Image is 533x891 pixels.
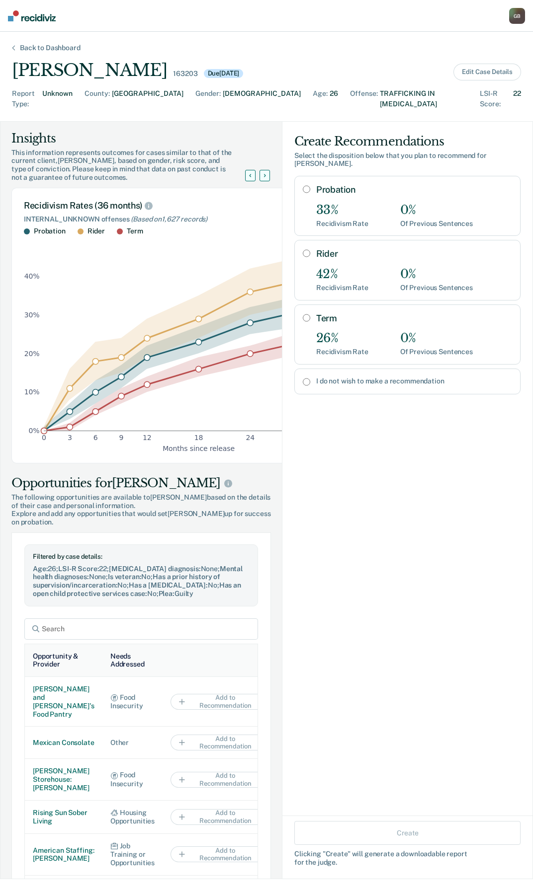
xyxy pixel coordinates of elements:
[400,203,473,218] div: 0%
[400,220,473,228] div: Of Previous Sentences
[330,88,338,109] div: 26
[88,227,105,235] div: Rider
[33,565,243,581] span: Mental health diagnoses :
[119,434,124,442] text: 9
[108,573,141,581] span: Is veteran :
[513,88,521,109] div: 22
[33,565,48,573] span: Age :
[194,434,203,442] text: 18
[8,44,92,52] div: Back to Dashboard
[33,652,94,669] div: Opportunity & Provider
[509,8,525,24] button: GB
[110,842,155,867] div: Job Training or Opportunities
[316,348,368,356] div: Recidivism Rate
[33,685,94,718] div: [PERSON_NAME] and [PERSON_NAME]'s Food Pantry
[12,60,167,80] div: [PERSON_NAME]
[42,434,357,442] g: x-axis tick label
[33,809,94,825] div: Rising Sun Sober Living
[11,475,271,491] div: Opportunities for [PERSON_NAME]
[127,227,143,235] div: Term
[195,88,221,109] div: Gender :
[171,809,270,825] button: Add to Recommendation
[316,267,368,282] div: 42%
[316,248,512,259] label: Rider
[33,573,220,589] span: Has a prior history of supervision/incarceration :
[110,809,155,825] div: Housing Opportunities
[171,846,270,862] button: Add to Recommendation
[316,377,512,385] label: I do not wish to make a recommendation
[294,151,521,168] div: Select the disposition below that you plan to recommend for [PERSON_NAME] .
[294,850,521,867] div: Clicking " Create " will generate a downloadable report for the judge.
[163,445,235,452] g: x-axis label
[29,427,40,435] text: 0%
[480,88,511,109] div: LSI-R Score :
[163,445,235,452] text: Months since release
[350,88,378,109] div: Offense :
[24,311,40,319] text: 30%
[33,581,241,597] span: Has an open child protective services case :
[313,88,328,109] div: Age :
[316,284,368,292] div: Recidivism Rate
[453,64,521,80] button: Edit Case Details
[400,348,473,356] div: Of Previous Sentences
[24,272,40,280] text: 40%
[24,388,40,396] text: 10%
[24,272,40,435] g: y-axis tick label
[42,88,73,109] div: Unknown
[93,434,98,442] text: 6
[33,565,250,598] div: 26 ; 22 ; None ; None ; No ; No ; No ; No ; Guilty
[24,200,374,211] div: Recidivism Rates (36 months)
[316,331,368,346] div: 26%
[85,88,110,109] div: County :
[42,434,46,442] text: 0
[44,245,353,431] g: area
[171,772,270,788] button: Add to Recommendation
[110,771,155,788] div: Food Insecurity
[24,350,40,358] text: 20%
[316,184,512,195] label: Probation
[110,739,155,747] div: Other
[294,821,521,845] button: Create
[143,434,152,442] text: 12
[8,10,56,21] img: Recidiviz
[509,8,525,24] div: G B
[316,313,512,324] label: Term
[33,739,94,747] div: Mexican Consolate
[129,581,208,589] span: Has a [MEDICAL_DATA] :
[316,220,368,228] div: Recidivism Rate
[223,88,301,109] div: [DEMOGRAPHIC_DATA]
[110,693,155,710] div: Food Insecurity
[246,434,255,442] text: 24
[112,88,183,109] div: [GEOGRAPHIC_DATA]
[24,215,374,223] div: INTERNAL_UNKNOWN offenses
[294,134,521,149] div: Create Recommendations
[68,434,72,442] text: 3
[171,694,270,710] button: Add to Recommendation
[109,565,201,573] span: [MEDICAL_DATA] diagnosis :
[131,215,207,223] span: (Based on 1,627 records )
[11,131,257,147] div: Insights
[110,652,155,669] div: Needs Addressed
[159,590,175,597] span: Plea :
[33,767,94,792] div: [PERSON_NAME] Storehouse: [PERSON_NAME]
[400,267,473,282] div: 0%
[24,618,258,640] input: Search
[12,88,40,109] div: Report Type :
[316,203,368,218] div: 33%
[33,846,94,863] div: American Staffing: [PERSON_NAME]
[58,565,99,573] span: LSI-R Score :
[173,70,197,78] div: 163203
[33,553,250,561] div: Filtered by case details:
[171,735,270,750] button: Add to Recommendation
[400,284,473,292] div: Of Previous Sentences
[11,510,271,526] span: Explore and add any opportunities that would set [PERSON_NAME] up for success on probation.
[204,69,244,78] div: Due [DATE]
[400,331,473,346] div: 0%
[380,88,468,109] div: TRAFFICKING IN [MEDICAL_DATA]
[11,148,257,182] div: This information represents outcomes for cases similar to that of the current client, [PERSON_NAM...
[34,227,66,235] div: Probation
[11,493,271,510] span: The following opportunities are available to [PERSON_NAME] based on the details of their case and...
